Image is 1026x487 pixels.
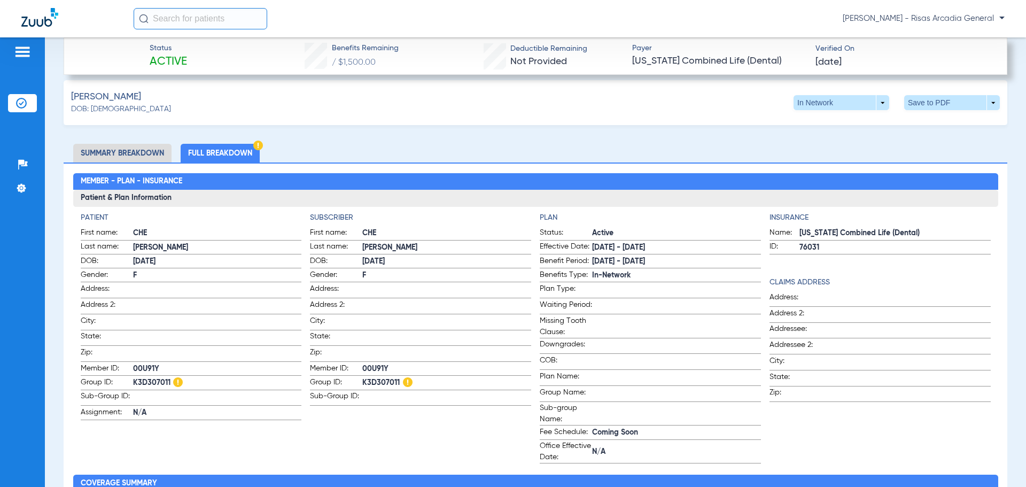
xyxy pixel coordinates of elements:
[81,331,133,345] span: State:
[770,387,822,401] span: Zip:
[81,269,133,282] span: Gender:
[540,371,592,385] span: Plan Name:
[843,13,1005,24] span: [PERSON_NAME] - Risas Arcadia General
[592,446,761,458] span: N/A
[540,283,592,298] span: Plan Type:
[81,315,133,330] span: City:
[310,256,362,268] span: DOB:
[150,55,187,69] span: Active
[540,387,592,401] span: Group Name:
[540,227,592,240] span: Status:
[770,323,822,338] span: Addressee:
[133,377,302,389] span: K3D307011
[310,241,362,254] span: Last name:
[310,391,362,405] span: Sub-Group ID:
[540,256,592,268] span: Benefit Period:
[150,43,187,54] span: Status
[540,355,592,369] span: COB:
[632,55,806,68] span: [US_STATE] Combined Life (Dental)
[133,407,302,419] span: N/A
[81,227,133,240] span: First name:
[362,377,531,389] span: K3D307011
[904,95,1000,110] button: Save to PDF
[133,364,302,375] span: 00U91Y
[133,242,302,253] span: [PERSON_NAME]
[310,331,362,345] span: State:
[540,299,592,314] span: Waiting Period:
[139,14,149,24] img: Search Icon
[510,57,567,66] span: Not Provided
[81,283,133,298] span: Address:
[81,212,302,223] h4: Patient
[310,283,362,298] span: Address:
[310,363,362,376] span: Member ID:
[632,43,806,54] span: Payer
[815,56,842,69] span: [DATE]
[799,228,991,239] span: [US_STATE] Combined Life (Dental)
[181,144,260,163] li: Full Breakdown
[799,242,991,253] span: 76031
[310,377,362,390] span: Group ID:
[510,43,587,55] span: Deductible Remaining
[540,212,761,223] h4: Plan
[133,270,302,281] span: F
[73,173,998,190] h2: Member - Plan - Insurance
[770,292,822,306] span: Address:
[815,43,990,55] span: Verified On
[592,256,761,267] span: [DATE] - [DATE]
[540,427,592,439] span: Fee Schedule:
[540,241,592,254] span: Effective Date:
[81,256,133,268] span: DOB:
[332,43,399,54] span: Benefits Remaining
[81,363,133,376] span: Member ID:
[540,440,592,463] span: Office Effective Date:
[310,269,362,282] span: Gender:
[362,242,531,253] span: [PERSON_NAME]
[794,95,889,110] button: In Network
[81,407,133,420] span: Assignment:
[362,228,531,239] span: CHE
[770,277,991,288] h4: Claims Address
[973,436,1026,487] iframe: Chat Widget
[253,141,263,150] img: Hazard
[81,299,133,314] span: Address 2:
[81,377,133,390] span: Group ID:
[14,45,31,58] img: hamburger-icon
[310,315,362,330] span: City:
[310,299,362,314] span: Address 2:
[540,269,592,282] span: Benefits Type:
[770,241,799,254] span: ID:
[770,339,822,354] span: Addressee 2:
[540,339,592,353] span: Downgrades:
[73,144,172,163] li: Summary Breakdown
[362,256,531,267] span: [DATE]
[592,270,761,281] span: In-Network
[310,347,362,361] span: Zip:
[362,364,531,375] span: 00U91Y
[770,212,991,223] h4: Insurance
[71,104,171,115] span: DOB: [DEMOGRAPHIC_DATA]
[770,355,822,370] span: City:
[134,8,267,29] input: Search for patients
[310,212,531,223] h4: Subscriber
[592,228,761,239] span: Active
[133,228,302,239] span: CHE
[332,58,376,67] span: / $1,500.00
[770,227,799,240] span: Name:
[362,270,531,281] span: F
[81,391,133,405] span: Sub-Group ID:
[540,315,592,338] span: Missing Tooth Clause:
[540,403,592,425] span: Sub-group Name:
[770,372,822,386] span: State:
[73,190,998,207] h3: Patient & Plan Information
[81,347,133,361] span: Zip:
[770,308,822,322] span: Address 2:
[592,427,761,438] span: Coming Soon
[592,242,761,253] span: [DATE] - [DATE]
